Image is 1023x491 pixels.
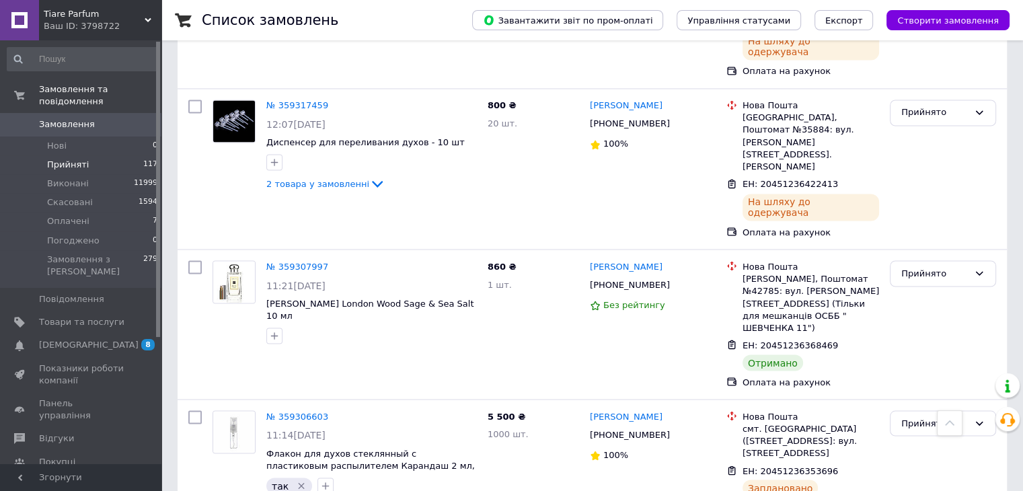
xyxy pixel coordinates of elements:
button: Створити замовлення [886,10,1010,30]
span: 1000 шт. [488,428,529,439]
span: 11:21[DATE] [266,280,326,291]
div: На шляху до одержувача [743,33,879,60]
span: 100% [603,139,628,149]
button: Експорт [814,10,874,30]
span: 7 [153,215,157,227]
a: № 359306603 [266,411,328,421]
button: Завантажити звіт по пром-оплаті [472,10,663,30]
span: [PHONE_NUMBER] [590,429,670,439]
span: Панель управління [39,398,124,422]
div: [GEOGRAPHIC_DATA], Поштомат №35884: вул. [PERSON_NAME][STREET_ADDRESS]. [PERSON_NAME] [743,112,879,173]
div: Прийнято [901,416,969,430]
div: [PERSON_NAME], Поштомат №42785: вул. [PERSON_NAME][STREET_ADDRESS] (Тільки для мешканців ОСББ " Ш... [743,272,879,334]
span: [PHONE_NUMBER] [590,118,670,128]
a: [PERSON_NAME] London Wood Sage & Sea Salt 10 мл [266,298,473,321]
span: Оплачені [47,215,89,227]
a: 2 товара у замовленні [266,178,385,188]
span: Експорт [825,15,863,26]
span: ЕН: 20451236422413 [743,179,838,189]
input: Пошук [7,47,159,71]
span: Створити замовлення [897,15,999,26]
span: Відгуки [39,432,74,445]
div: Оплата на рахунок [743,65,879,77]
span: 800 ₴ [488,100,517,110]
a: [PERSON_NAME] [590,100,662,112]
img: Фото товару [213,261,255,303]
span: [PHONE_NUMBER] [590,279,670,289]
div: Отримано [743,354,803,371]
a: № 359307997 [266,261,328,271]
span: 2 товара у замовленні [266,178,369,188]
span: 117 [143,159,157,171]
span: 1 шт. [488,279,512,289]
button: Управління статусами [677,10,801,30]
span: Прийняті [47,159,89,171]
span: Показники роботи компанії [39,363,124,387]
h1: Список замовлень [202,12,338,28]
span: Замовлення та повідомлення [39,83,161,108]
span: 8 [141,339,155,350]
span: 20 шт. [488,118,517,128]
span: Покупці [39,456,75,468]
div: Прийнято [901,106,969,120]
span: Скасовані [47,196,93,209]
span: 100% [603,449,628,459]
div: Оплата на рахунок [743,376,879,388]
span: 279 [143,254,157,278]
a: № 359317459 [266,100,328,110]
span: 5 500 ₴ [488,411,525,421]
a: Фото товару [213,410,256,453]
span: ЕН: 20451236368469 [743,340,838,350]
span: 0 [153,235,157,247]
span: 860 ₴ [488,261,517,271]
span: Tiare Parfum [44,8,145,20]
div: Прийнято [901,266,969,280]
div: На шляху до одержувача [743,194,879,221]
a: Фото товару [213,100,256,143]
span: 1594 [139,196,157,209]
div: Ваш ID: 3798722 [44,20,161,32]
span: Виконані [47,178,89,190]
a: [PERSON_NAME] [590,260,662,273]
a: Фото товару [213,260,256,303]
span: Погоджено [47,235,100,247]
span: Завантажити звіт по пром-оплаті [483,14,652,26]
span: Нові [47,140,67,152]
div: смт. [GEOGRAPHIC_DATA] ([STREET_ADDRESS]: вул. [STREET_ADDRESS] [743,422,879,459]
a: Диспенсер для переливания духов - 10 шт [266,137,465,147]
img: Фото товару [213,411,255,453]
div: Нова Пошта [743,410,879,422]
span: 0 [153,140,157,152]
a: [PERSON_NAME] [590,410,662,423]
span: Товари та послуги [39,316,124,328]
span: Замовлення з [PERSON_NAME] [47,254,143,278]
span: 11999 [134,178,157,190]
div: Оплата на рахунок [743,226,879,238]
div: Нова Пошта [743,260,879,272]
svg: Видалити мітку [296,480,307,491]
span: Повідомлення [39,293,104,305]
a: Створити замовлення [873,15,1010,25]
span: так [272,480,289,491]
span: Без рейтингу [603,299,665,309]
span: 12:07[DATE] [266,119,326,130]
span: Управління статусами [687,15,790,26]
img: Фото товару [213,100,255,142]
span: [DEMOGRAPHIC_DATA] [39,339,139,351]
span: ЕН: 20451236353696 [743,465,838,476]
a: Флакон для духов стеклянный с пластиковым распылителем Карандаш 2 мл, прозрачный [266,448,475,483]
span: Замовлення [39,118,95,130]
span: 11:14[DATE] [266,429,326,440]
div: Нова Пошта [743,100,879,112]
